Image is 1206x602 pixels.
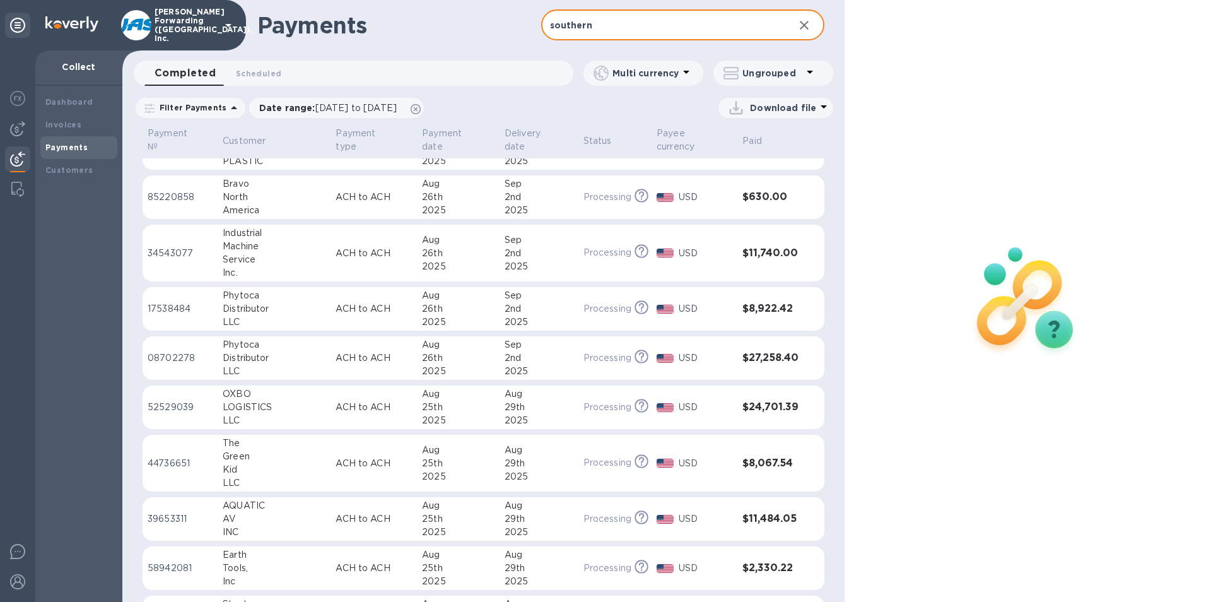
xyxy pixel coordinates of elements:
div: INC [223,526,325,539]
p: Payee currency [657,127,716,153]
span: Status [583,134,628,148]
div: Machine [223,240,325,253]
div: 29th [505,512,573,526]
div: 2025 [422,204,495,217]
p: ACH to ACH [336,351,412,365]
div: Service [223,253,325,266]
div: Aug [505,499,573,512]
div: 26th [422,351,495,365]
div: Aug [505,387,573,401]
div: Inc. [223,266,325,280]
span: Customer [223,134,282,148]
div: 2nd [505,302,573,316]
div: Aug [505,548,573,562]
div: Aug [422,444,495,457]
h3: $8,067.54 [742,457,799,469]
p: Processing [583,512,631,526]
div: 26th [422,191,495,204]
p: Processing [583,191,631,204]
p: USD [679,302,733,316]
p: Payment date [422,127,478,153]
div: 2nd [505,247,573,260]
b: Dashboard [45,97,93,107]
p: Processing [583,456,631,469]
div: 2025 [505,575,573,588]
p: ACH to ACH [336,401,412,414]
div: Sep [505,289,573,302]
div: Aug [422,338,495,351]
div: 2025 [505,470,573,483]
img: USD [657,305,674,314]
p: ACH to ACH [336,457,412,470]
img: USD [657,193,674,202]
p: USD [679,191,733,204]
p: ACH to ACH [336,512,412,526]
img: Foreign exchange [10,91,25,106]
div: Aug [422,548,495,562]
p: 58942081 [148,562,213,575]
div: 2025 [505,365,573,378]
h3: $11,740.00 [742,247,799,259]
h1: Payments [257,12,541,38]
div: North [223,191,325,204]
div: 2025 [422,260,495,273]
div: Phytoca [223,338,325,351]
p: ACH to ACH [336,247,412,260]
div: America [223,204,325,217]
div: 2025 [422,155,495,168]
div: Aug [422,233,495,247]
div: 25th [422,401,495,414]
div: 2025 [505,155,573,168]
p: ACH to ACH [336,191,412,204]
div: 2025 [505,414,573,427]
div: Date range:[DATE] to [DATE] [249,98,424,118]
div: 2025 [505,260,573,273]
div: Tools, [223,562,325,575]
div: Sep [505,233,573,247]
h3: $24,701.39 [742,401,799,413]
div: 2025 [422,575,495,588]
h3: $27,258.40 [742,352,799,364]
p: USD [679,351,733,365]
div: Sep [505,177,573,191]
div: 2025 [422,365,495,378]
p: Processing [583,401,631,414]
div: 2025 [422,316,495,329]
div: 2025 [505,204,573,217]
h3: $630.00 [742,191,799,203]
div: LOGISTICS [223,401,325,414]
p: Status [583,134,612,148]
div: 2025 [505,316,573,329]
div: Unpin categories [5,13,30,38]
p: Processing [583,302,631,316]
img: Logo [45,16,98,32]
p: USD [679,512,733,526]
h3: $2,330.22 [742,562,799,574]
p: 52529039 [148,401,213,414]
div: 2nd [505,191,573,204]
p: Download file [750,102,816,114]
div: 2025 [422,414,495,427]
div: LLC [223,365,325,378]
span: Payment № [148,127,213,153]
div: Aug [422,289,495,302]
div: 25th [422,457,495,470]
div: 2025 [422,470,495,483]
div: 2nd [505,351,573,365]
div: Earth [223,548,325,562]
p: Date range : [259,102,403,114]
span: Completed [155,64,216,82]
p: Processing [583,351,631,365]
img: USD [657,354,674,363]
p: USD [679,457,733,470]
p: Delivery date [505,127,557,153]
p: Processing [583,246,631,259]
p: ACH to ACH [336,562,412,575]
p: Collect [45,61,112,73]
p: 85220858 [148,191,213,204]
div: Distributor [223,302,325,316]
p: 39653311 [148,512,213,526]
span: Payment type [336,127,412,153]
div: 29th [505,562,573,575]
img: USD [657,515,674,524]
